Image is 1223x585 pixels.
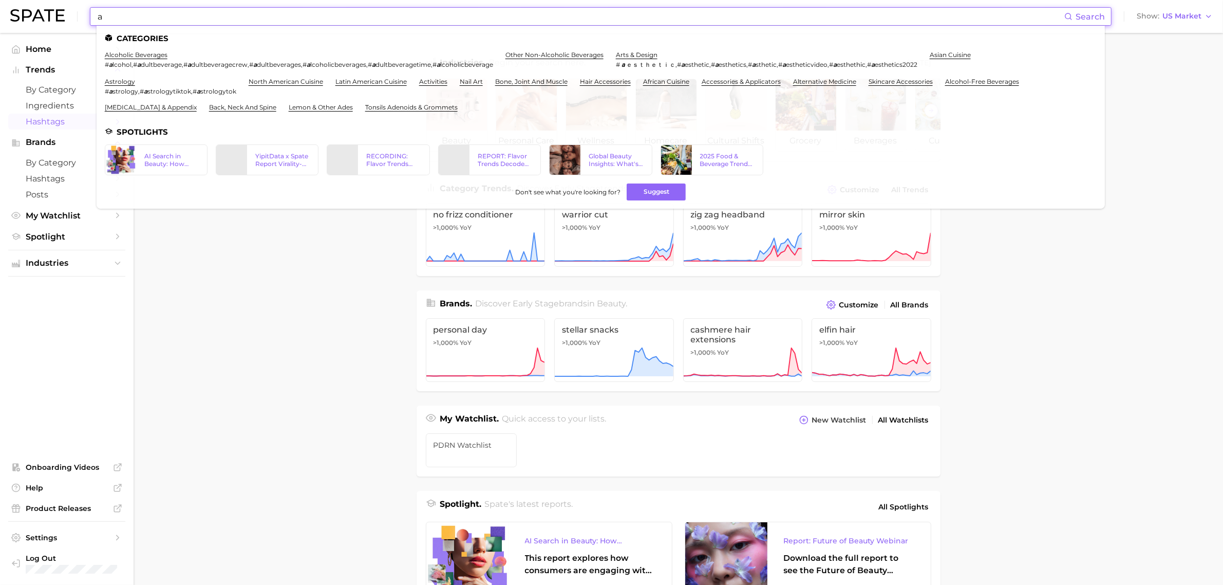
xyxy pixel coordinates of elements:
[140,87,144,95] span: #
[105,51,167,59] a: alcoholic beverages
[554,318,674,382] a: stellar snacks>1,000% YoY
[549,144,652,175] a: Global Beauty Insights: What's Trending & What's Ahead?
[869,78,933,85] a: skincare accessories
[691,349,716,356] span: >1,000%
[784,552,914,577] div: Download the full report to see the Future of Beauty trends we unpacked during the webinar.
[484,498,573,516] h2: Spate's latest reports.
[616,61,620,68] span: #
[782,61,786,68] em: a
[878,416,929,425] span: All Watchlists
[105,103,197,111] a: [MEDICAL_DATA] & appendix
[876,498,931,516] a: All Spotlights
[8,82,125,98] a: by Category
[875,61,917,68] span: esthetics2022
[426,203,545,267] a: no frizz conditioner>1,000% YoY
[819,224,844,231] span: >1,000%
[562,325,666,335] span: stellar snacks
[683,203,803,267] a: zig zag headband>1,000% YoY
[440,413,499,427] h1: My Watchlist.
[8,480,125,496] a: Help
[26,117,108,126] span: Hashtags
[718,349,729,357] span: YoY
[691,224,716,231] span: >1,000%
[691,210,795,220] span: zig zag headband
[797,413,869,427] button: New Watchlist
[26,174,108,184] span: Hashtags
[685,61,709,68] span: esthetic
[434,441,510,449] span: PDRN watchlist
[26,101,108,111] span: Ingredients
[105,87,109,95] span: #
[200,87,236,95] span: strologytok
[589,152,643,168] div: Global Beauty Insights: What's Trending & What's Ahead?
[515,188,620,196] span: Don't see what you're looking for?
[8,155,125,171] a: by Category
[812,416,867,425] span: New Watchlist
[144,87,147,95] em: a
[525,552,655,577] div: This report explores how consumers are engaging with AI-powered search tools — and what it means ...
[502,413,606,427] h2: Quick access to your lists.
[505,51,604,59] a: other non-alcoholic beverages
[26,533,108,542] span: Settings
[147,87,191,95] span: strologytiktok
[616,61,917,69] div: , , , , , ,
[700,152,755,168] div: 2025 Food & Beverage Trends: The Biggest Trends According to TikTok & Google Search
[8,208,125,224] a: My Watchlist
[702,78,781,85] a: accessories & applicators
[8,187,125,203] a: Posts
[778,61,782,68] span: #
[209,103,276,111] a: back, neck and spine
[434,224,459,231] span: >1,000%
[434,325,538,335] span: personal day
[661,144,763,175] a: 2025 Food & Beverage Trends: The Biggest Trends According to TikTok & Google Search
[426,433,517,467] a: PDRN watchlist
[432,61,437,68] span: #
[819,210,924,220] span: mirror skin
[562,339,587,346] span: >1,000%
[8,98,125,114] a: Ingredients
[715,61,719,68] em: a
[752,61,756,68] em: a
[26,138,108,147] span: Brands
[580,78,631,85] a: hair accessories
[26,232,108,242] span: Spotlight
[8,229,125,245] a: Spotlight
[255,152,310,168] div: YipitData x Spate Report Virality-Driven Brands Are Taking a Slice of the Beauty Pie
[8,135,125,150] button: Brands
[683,318,803,382] a: cashmere hair extensions>1,000% YoY
[307,61,310,68] em: a
[495,78,568,85] a: bone, joint and muscle
[26,554,144,563] span: Log Out
[719,61,746,68] span: esthetics
[819,339,844,346] span: >1,000%
[460,339,472,347] span: YoY
[627,184,686,200] button: Suggest
[786,61,827,68] span: estheticvideo
[833,61,837,68] em: a
[846,339,858,347] span: YoY
[837,61,865,68] span: esthethic
[191,61,248,68] span: dultbeveragecrew
[26,483,108,492] span: Help
[460,224,472,232] span: YoY
[891,301,929,309] span: All Brands
[930,51,971,59] a: asian cuisine
[144,152,199,168] div: AI Search in Beauty: How Consumers Are Using ChatGPT vs. Google Search
[438,144,541,175] a: REPORT: Flavor Trends Decoded - What's New & What's Next According to TikTok & Google
[368,61,372,68] span: #
[141,61,182,68] span: dultbeverage
[137,61,141,68] em: a
[26,44,108,54] span: Home
[289,103,353,111] a: lemon & other ades
[8,171,125,187] a: Hashtags
[249,61,253,68] span: #
[193,87,197,95] span: #
[589,224,600,232] span: YoY
[26,259,108,268] span: Industries
[597,299,626,308] span: beauty
[8,41,125,57] a: Home
[8,255,125,271] button: Industries
[257,61,301,68] span: dultbeverages
[1076,12,1105,22] span: Search
[365,103,458,111] a: tonsils adenoids & grommets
